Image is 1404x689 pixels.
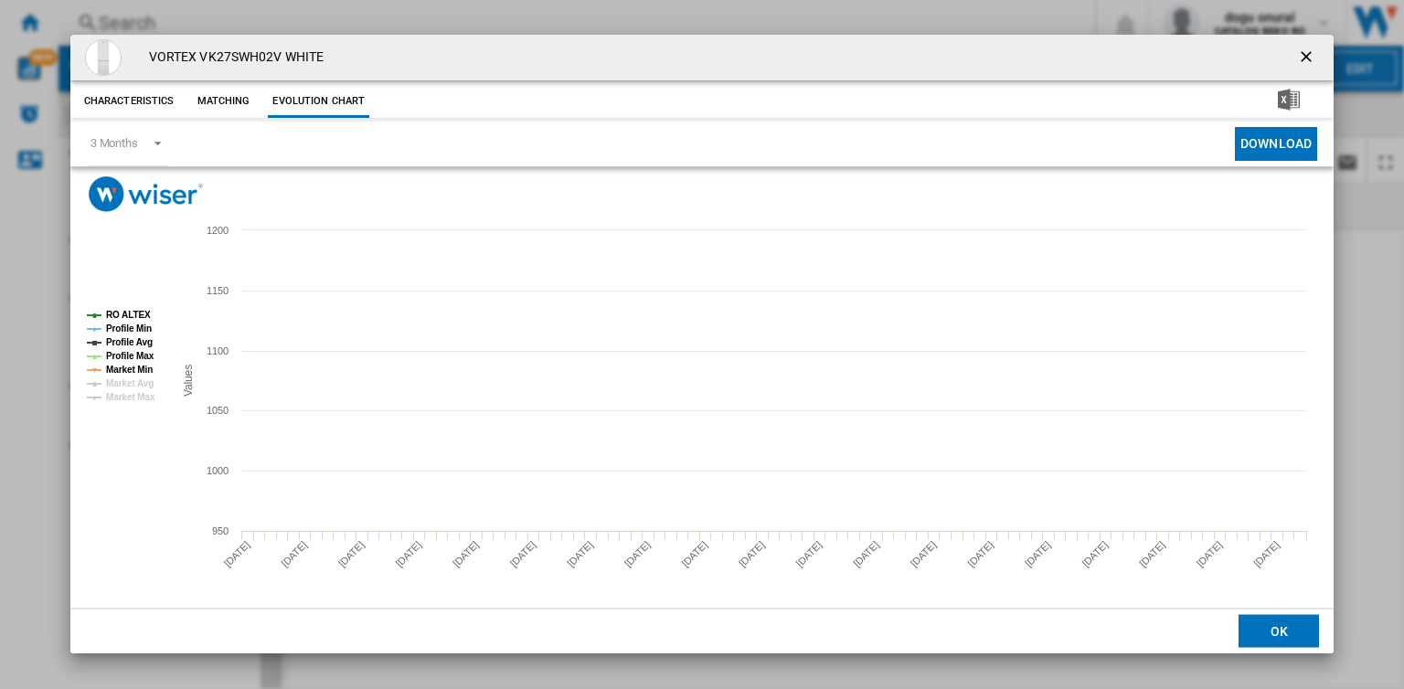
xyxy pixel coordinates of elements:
[207,225,229,236] tspan: 1200
[622,539,653,569] tspan: [DATE]
[106,323,152,334] tspan: Profile Min
[140,48,324,67] h4: VORTEX VK27SWH02V WHITE
[222,539,252,569] tspan: [DATE]
[207,465,229,476] tspan: 1000
[90,136,138,150] div: 3 Months
[1249,85,1329,118] button: Download in Excel
[279,539,309,569] tspan: [DATE]
[106,392,155,402] tspan: Market Max
[106,351,154,361] tspan: Profile Max
[106,310,151,320] tspan: RO ALTEX
[908,539,938,569] tspan: [DATE]
[679,539,709,569] tspan: [DATE]
[1239,615,1319,648] button: OK
[106,365,153,375] tspan: Market Min
[1278,89,1300,111] img: excel-24x24.png
[106,378,154,388] tspan: Market Avg
[965,539,995,569] tspan: [DATE]
[393,539,423,569] tspan: [DATE]
[1251,539,1282,569] tspan: [DATE]
[106,337,153,347] tspan: Profile Avg
[1137,539,1167,569] tspan: [DATE]
[80,85,179,118] button: Characteristics
[207,405,229,416] tspan: 1050
[1080,539,1110,569] tspan: [DATE]
[451,539,481,569] tspan: [DATE]
[207,345,229,356] tspan: 1100
[1023,539,1053,569] tspan: [DATE]
[85,39,122,76] img: cbfvk27swh02v_1_b249c8b7.jpg
[1297,48,1319,69] ng-md-icon: getI18NText('BUTTONS.CLOSE_DIALOG')
[737,539,767,569] tspan: [DATE]
[336,539,367,569] tspan: [DATE]
[565,539,595,569] tspan: [DATE]
[851,539,881,569] tspan: [DATE]
[1235,127,1317,161] button: Download
[89,176,203,212] img: logo_wiser_300x94.png
[793,539,824,569] tspan: [DATE]
[507,539,537,569] tspan: [DATE]
[268,85,369,118] button: Evolution chart
[70,35,1334,654] md-dialog: Product popup
[1194,539,1224,569] tspan: [DATE]
[207,285,229,296] tspan: 1150
[212,525,229,536] tspan: 950
[1290,39,1326,76] button: getI18NText('BUTTONS.CLOSE_DIALOG')
[182,365,195,397] tspan: Values
[183,85,263,118] button: Matching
